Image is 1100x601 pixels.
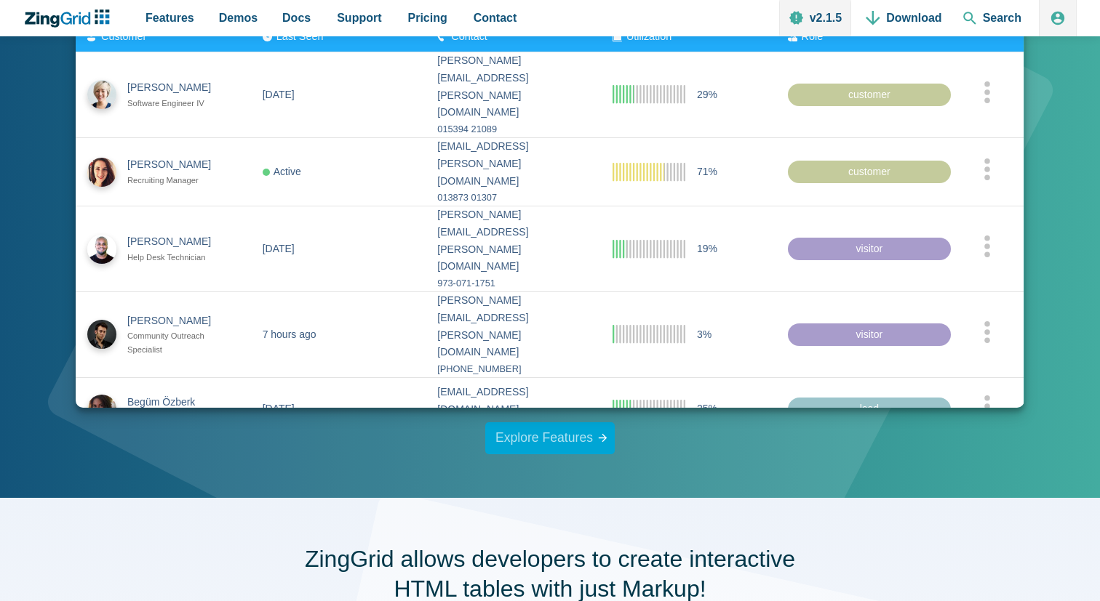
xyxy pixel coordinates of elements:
div: [EMAIL_ADDRESS][DOMAIN_NAME] [438,384,590,419]
a: ZingChart Logo. Click to return to the homepage [23,9,117,28]
span: 29% [697,86,717,103]
span: Pricing [408,8,447,28]
div: customer [788,83,952,106]
div: [DATE] [263,240,295,257]
div: [PERSON_NAME] [127,156,224,174]
div: 7 hours ago [263,326,316,343]
div: Begüm Özberk [127,393,224,411]
a: Explore Features [485,422,615,454]
span: Support [337,8,381,28]
div: [DATE] [263,400,295,418]
div: [PERSON_NAME][EMAIL_ADDRESS][PERSON_NAME][DOMAIN_NAME] [438,206,590,275]
div: customer [788,160,952,183]
div: 973-071-1751 [438,275,590,291]
div: [PERSON_NAME] [127,312,224,329]
div: 015394 21089 [438,121,590,137]
span: 3% [697,326,712,343]
span: 25% [697,400,717,418]
span: Contact [474,8,517,28]
span: Contact [452,31,488,42]
div: [PHONE_NUMBER] [438,361,590,377]
span: Last Seen [276,31,324,42]
div: Community Outreach Specialist [127,329,224,357]
div: lead [788,398,952,421]
span: 71% [697,163,717,180]
div: Recruiting Manager [127,174,224,187]
div: [PERSON_NAME] [127,233,224,251]
div: [EMAIL_ADDRESS][PERSON_NAME][DOMAIN_NAME] [438,138,590,190]
span: Role [802,31,824,42]
div: Help Desk Technician [127,251,224,265]
div: visitor [788,237,952,260]
div: [PERSON_NAME][EMAIL_ADDRESS][PERSON_NAME][DOMAIN_NAME] [438,292,590,361]
div: 013873 01307 [438,190,590,206]
span: Demos [219,8,258,28]
div: [DATE] [263,86,295,103]
span: Features [146,8,194,28]
div: Software Engineer IV [127,97,224,110]
div: Active [263,163,301,180]
div: visitor [788,323,952,346]
span: 19% [697,240,717,257]
span: Docs [282,8,311,28]
span: Utilization [626,31,671,42]
div: [PERSON_NAME] [127,79,224,97]
span: Customer [101,31,146,42]
div: [PERSON_NAME][EMAIL_ADDRESS][PERSON_NAME][DOMAIN_NAME] [438,52,590,121]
